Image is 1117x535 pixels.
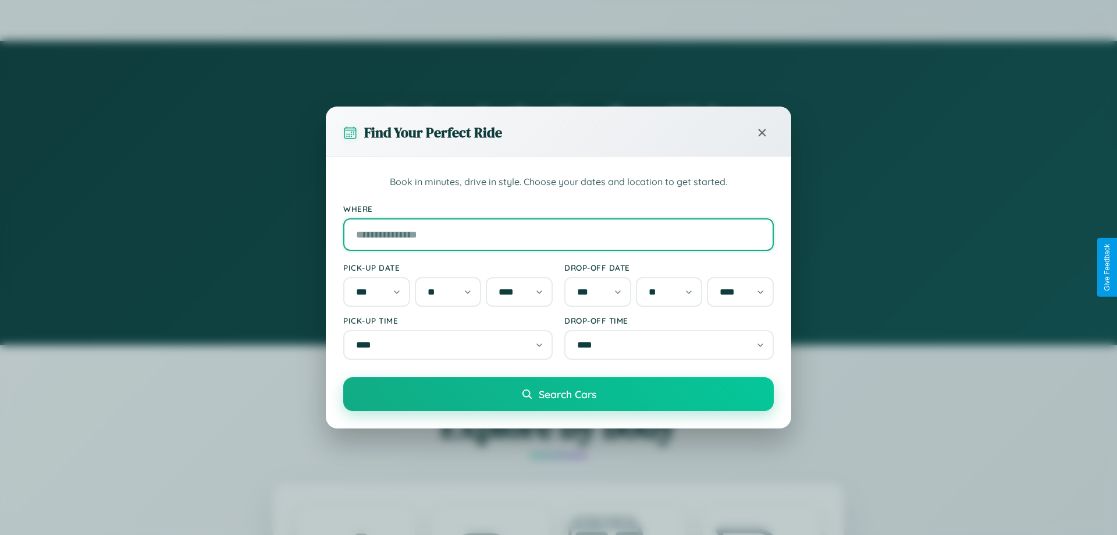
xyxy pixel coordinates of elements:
[564,263,774,272] label: Drop-off Date
[364,123,502,142] h3: Find Your Perfect Ride
[539,388,596,401] span: Search Cars
[343,204,774,214] label: Where
[343,263,553,272] label: Pick-up Date
[343,175,774,190] p: Book in minutes, drive in style. Choose your dates and location to get started.
[343,377,774,411] button: Search Cars
[343,316,553,325] label: Pick-up Time
[564,316,774,325] label: Drop-off Time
